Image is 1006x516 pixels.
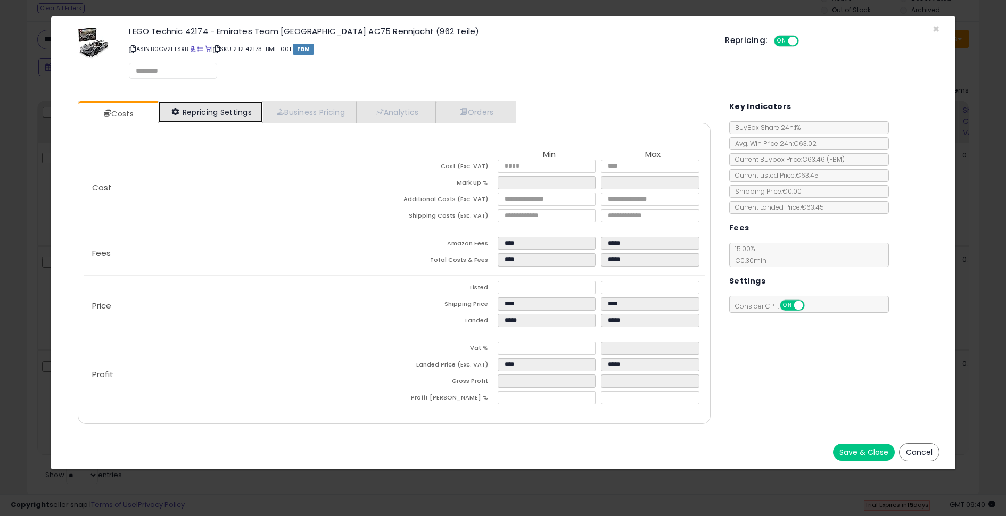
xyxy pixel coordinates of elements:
a: Costs [78,103,157,124]
td: Amazon Fees [394,237,498,253]
p: Cost [84,184,394,192]
span: 15.00 % [730,244,766,265]
h5: Settings [729,274,765,288]
button: Cancel [899,443,939,461]
p: Price [84,302,394,310]
td: Landed Price (Exc. VAT) [394,358,498,374]
p: Fees [84,249,394,257]
td: Mark up % [394,176,498,193]
td: Shipping Costs (Exc. VAT) [394,209,498,226]
td: Cost (Exc. VAT) [394,160,498,176]
span: FBM [293,44,314,55]
a: Analytics [356,101,436,123]
p: Profit [84,370,394,379]
span: Avg. Win Price 24h: €63.02 [730,139,817,148]
td: Additional Costs (Exc. VAT) [394,193,498,209]
h5: Key Indicators [729,100,791,113]
span: OFF [797,37,814,46]
td: Landed [394,314,498,330]
img: 51-gZ-XuRML._SL60_.jpg [78,27,110,59]
th: Min [498,150,601,160]
td: Profit [PERSON_NAME] % [394,391,498,407]
span: ON [781,301,794,310]
span: × [933,21,939,37]
button: Save & Close [833,444,895,461]
td: Shipping Price [394,297,498,314]
a: BuyBox page [190,45,196,53]
h5: Fees [729,221,749,235]
a: Your listing only [205,45,211,53]
span: Consider CPT: [730,302,819,311]
span: Shipping Price: €0.00 [730,187,802,196]
th: Max [601,150,705,160]
td: Listed [394,281,498,297]
span: €0.30 min [730,256,766,265]
h3: LEGO Technic 42174 - Emirates Team [GEOGRAPHIC_DATA] AC75 Rennjacht (962 Teile) [129,27,709,35]
a: All offer listings [197,45,203,53]
p: ASIN: B0CV2FLSXB | SKU: 2.12.42173-BML-001 [129,40,709,57]
span: Current Buybox Price: [730,155,845,164]
span: ( FBM ) [827,155,845,164]
td: Total Costs & Fees [394,253,498,270]
h5: Repricing: [725,36,768,45]
span: Current Landed Price: €63.45 [730,203,824,212]
span: ON [776,37,789,46]
span: €63.46 [802,155,845,164]
td: Vat % [394,342,498,358]
td: Gross Profit [394,374,498,391]
span: Current Listed Price: €63.45 [730,171,819,180]
a: Business Pricing [263,101,356,123]
a: Orders [436,101,515,123]
a: Repricing Settings [158,101,263,123]
span: BuyBox Share 24h: 1% [730,123,801,132]
span: OFF [803,301,820,310]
